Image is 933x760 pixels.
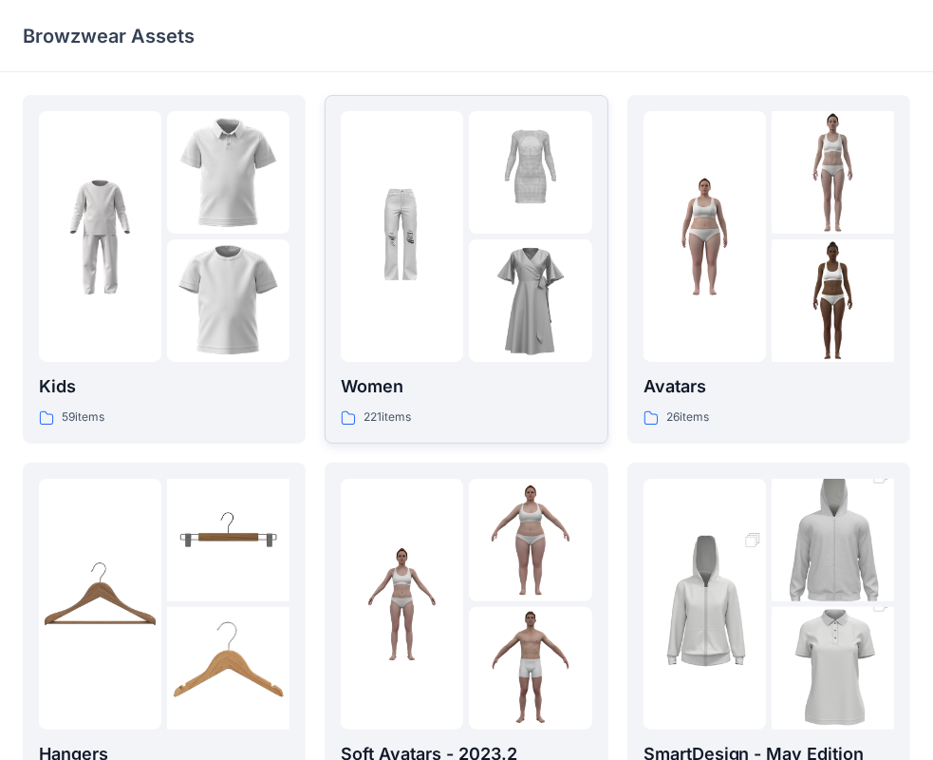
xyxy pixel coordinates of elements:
p: Browzwear Assets [23,23,195,49]
a: folder 1folder 2folder 3Women221items [325,95,607,444]
p: Kids [39,373,289,400]
a: folder 1folder 2folder 3Kids59items [23,95,306,444]
img: folder 3 [772,239,894,362]
img: folder 2 [167,111,289,234]
img: folder 2 [772,111,894,234]
img: folder 1 [39,176,161,298]
img: folder 2 [772,448,894,633]
img: folder 3 [469,239,591,362]
img: folder 2 [469,479,591,601]
img: folder 1 [341,542,463,665]
p: 26 items [666,408,709,427]
p: Avatars [644,373,894,400]
img: folder 3 [167,239,289,362]
img: folder 1 [644,512,766,696]
p: Women [341,373,591,400]
img: folder 1 [39,542,161,665]
img: folder 1 [341,176,463,298]
img: folder 3 [167,607,289,730]
p: 221 items [364,408,411,427]
img: folder 2 [469,111,591,234]
a: folder 1folder 2folder 3Avatars26items [627,95,910,444]
p: 59 items [62,408,104,427]
img: folder 1 [644,176,766,298]
img: folder 3 [469,607,591,730]
img: folder 2 [167,479,289,601]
